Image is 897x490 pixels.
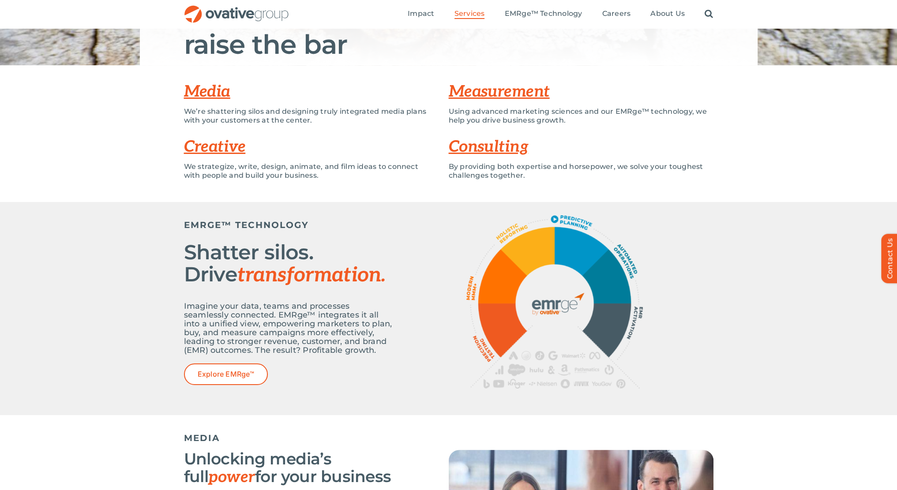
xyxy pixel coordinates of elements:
a: OG_Full_horizontal_RGB [184,4,289,13]
span: Careers [602,9,631,18]
p: We strategize, write, design, animate, and film ideas to connect with people and build your busin... [184,162,435,180]
a: Search [705,9,713,19]
span: power [208,468,255,487]
h1: we raise the bar [184,1,713,59]
img: OG_EMRge_Overview_R4_EMRge_Graphic transparent [466,215,643,389]
span: Services [454,9,485,18]
p: We’re shattering silos and designing truly integrated media plans with your customers at the center. [184,107,435,125]
a: Services [454,9,485,19]
h5: EMRGE™ TECHNOLOGY [184,220,396,230]
a: Measurement [449,82,550,101]
h2: Shatter silos. Drive [184,241,396,286]
a: EMRge™ Technology [504,9,582,19]
h5: MEDIA [184,433,713,443]
a: Media [184,82,230,101]
h3: Unlocking media’s full for your business [184,450,405,486]
a: Impact [408,9,434,19]
a: Careers [602,9,631,19]
span: Explore EMRge™ [198,370,254,378]
p: By providing both expertise and horsepower, we solve your toughest challenges together. [449,162,713,180]
p: Imagine your data, teams and processes seamlessly connected. EMRge™ integrates it all into a unif... [184,302,396,355]
a: Explore EMRge™ [184,363,268,385]
span: Impact [408,9,434,18]
span: transformation. [237,263,386,288]
span: EMRge™ Technology [504,9,582,18]
p: Using advanced marketing sciences and our EMRge™ technology, we help you drive business growth. [449,107,713,125]
a: Consulting [449,137,529,157]
a: Creative [184,137,246,157]
a: About Us [650,9,685,19]
span: About Us [650,9,685,18]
